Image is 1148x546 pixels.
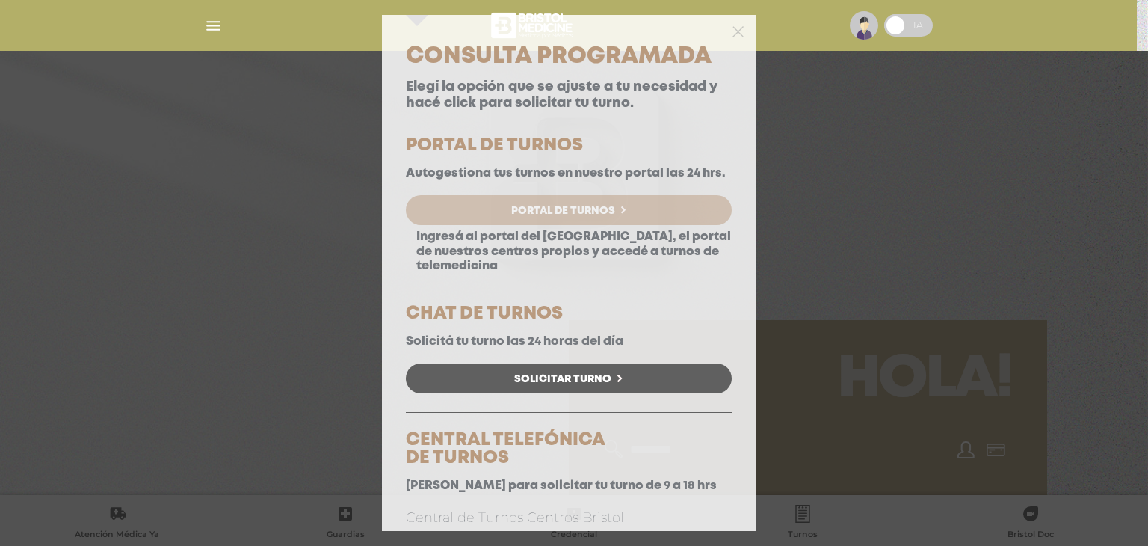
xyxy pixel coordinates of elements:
[406,166,732,180] p: Autogestiona tus turnos en nuestro portal las 24 hrs.
[406,46,712,67] span: Consulta Programada
[406,530,521,546] a: 0810 999 9552
[406,479,732,493] p: [PERSON_NAME] para solicitar tu turno de 9 a 18 hrs
[406,305,732,323] h5: CHAT DE TURNOS
[406,364,732,393] a: Solicitar Turno
[406,195,732,225] a: Portal de Turnos
[406,230,732,273] p: Ingresá al portal del [GEOGRAPHIC_DATA], el portal de nuestros centros propios y accedé a turnos ...
[514,374,611,384] span: Solicitar Turno
[406,79,732,111] p: Elegí la opción que se ajuste a tu necesidad y hacé click para solicitar tu turno.
[406,334,732,349] p: Solicitá tu turno las 24 horas del día
[406,432,732,467] h5: CENTRAL TELEFÓNICA DE TURNOS
[511,206,615,216] span: Portal de Turnos
[406,137,732,155] h5: PORTAL DE TURNOS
